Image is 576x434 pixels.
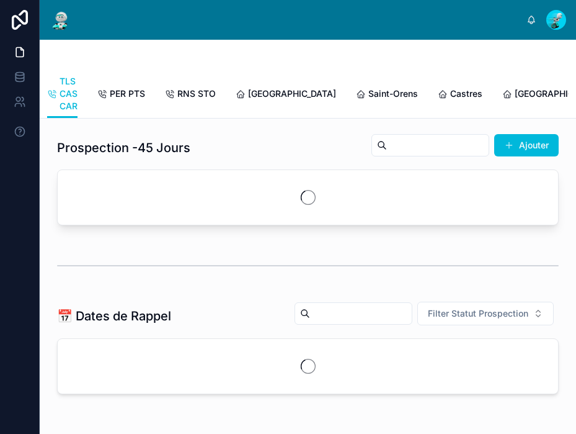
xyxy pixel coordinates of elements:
span: Castres [450,88,482,100]
h1: Prospection -45 Jours [57,139,190,156]
h1: 📅 Dates de Rappel [57,307,171,325]
button: Select Button [417,302,554,325]
a: PER PTS [97,83,145,107]
span: RNS STO [177,88,216,100]
a: RNS STO [165,83,216,107]
a: Castres [438,83,482,107]
button: Ajouter [494,134,559,156]
a: [GEOGRAPHIC_DATA] [236,83,336,107]
span: TLS CAS CAR [60,75,78,112]
span: Filter Statut Prospection [428,307,528,320]
div: scrollable content [82,17,526,22]
a: Saint-Orens [356,83,418,107]
span: [GEOGRAPHIC_DATA] [248,88,336,100]
a: TLS CAS CAR [47,70,78,119]
span: PER PTS [110,88,145,100]
img: App logo [50,10,72,30]
span: Saint-Orens [368,88,418,100]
